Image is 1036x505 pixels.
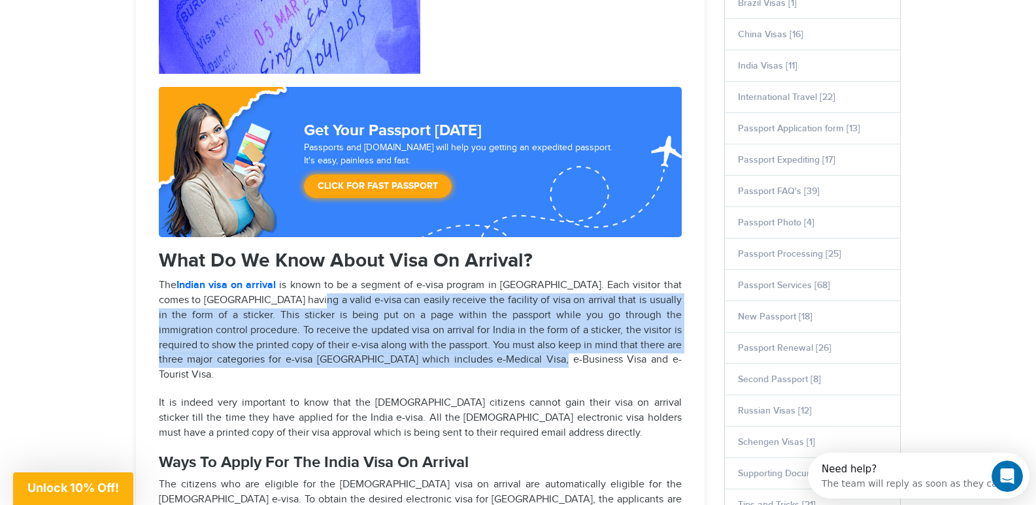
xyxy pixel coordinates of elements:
span: Unlock 10% Off! [27,481,119,495]
a: Passport Application form [13] [738,123,860,134]
a: Passport FAQ's [39] [738,186,820,197]
div: Open Intercom Messenger [5,5,234,41]
strong: Ways To Apply For The India Visa On Arrival [159,453,469,472]
a: New Passport [18] [738,311,812,322]
iframe: Intercom live chat [992,461,1023,492]
strong: What Do We Know About Visa On Arrival? [159,249,533,272]
a: Supporting Documents [10] [738,468,849,479]
a: Second Passport [8] [738,374,821,385]
a: India Visas [11] [738,60,797,71]
a: Schengen Visas [1] [738,436,815,448]
a: International Travel [22] [738,91,835,103]
strong: Get Your Passport [DATE] [304,121,482,140]
div: Unlock 10% Off! [13,472,133,505]
a: Indian visa on arrival [176,279,276,291]
div: Passports and [DOMAIN_NAME] will help you getting an expedited passport. It's easy, painless and ... [299,142,625,204]
a: Russian Visas [12] [738,405,812,416]
a: Click for Fast Passport [304,174,452,198]
a: Passport Photo [4] [738,217,814,228]
div: The team will reply as soon as they can [14,22,195,35]
a: Passport Services [68] [738,280,830,291]
a: Passport Processing [25] [738,248,841,259]
p: It is indeed very important to know that the [DEMOGRAPHIC_DATA] citizens cannot gain their visa o... [159,396,682,441]
a: China Visas [16] [738,29,803,40]
div: Need help? [14,11,195,22]
a: Passport Expediting [17] [738,154,835,165]
a: Passport Renewal [26] [738,342,831,353]
iframe: Intercom live chat discovery launcher [808,453,1029,498]
p: The is known to be a segment of e-visa program in [GEOGRAPHIC_DATA]. Each visitor that comes to [... [159,278,682,383]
